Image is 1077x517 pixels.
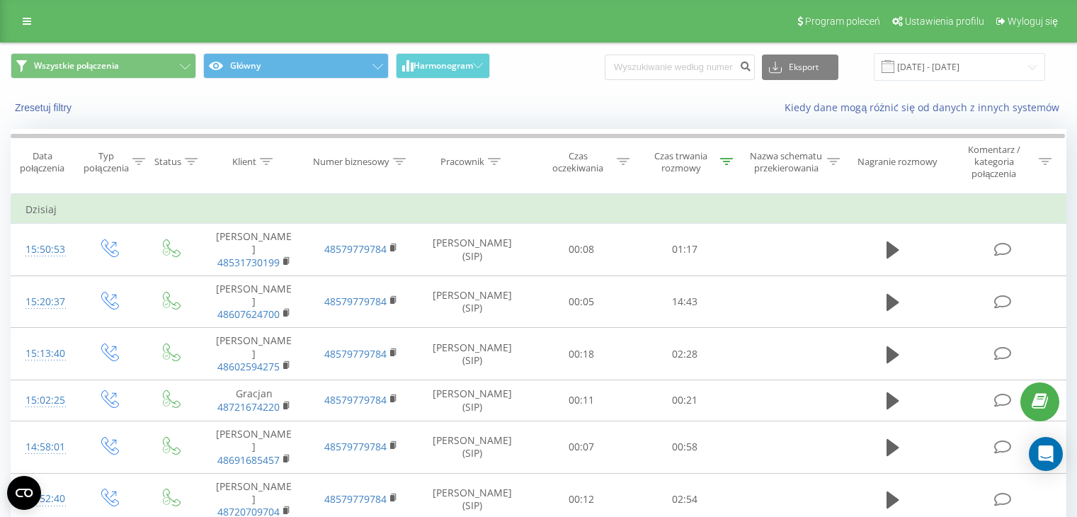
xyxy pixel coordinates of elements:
td: [PERSON_NAME] [200,328,307,380]
td: [PERSON_NAME] [200,224,307,276]
a: 48607624700 [217,307,280,321]
button: Zresetuj filtry [11,101,79,114]
div: Data połączenia [11,150,73,174]
td: [PERSON_NAME] (SIP) [415,275,530,328]
td: 14:43 [633,275,736,328]
div: 15:02:25 [25,387,63,414]
td: Dzisiaj [11,195,1066,224]
td: 00:11 [530,380,633,421]
td: 02:28 [633,328,736,380]
a: 48721674220 [217,400,280,414]
div: Status [154,156,181,168]
input: Wyszukiwanie według numeru [605,55,755,80]
a: Kiedy dane mogą różnić się od danych z innych systemów [785,101,1066,114]
td: [PERSON_NAME] [200,421,307,474]
span: Wszystkie połączenia [34,60,119,72]
td: [PERSON_NAME] (SIP) [415,224,530,276]
td: [PERSON_NAME] (SIP) [415,380,530,421]
td: 00:05 [530,275,633,328]
div: Czas oczekiwania [543,150,614,174]
a: 48691685457 [217,453,280,467]
td: [PERSON_NAME] (SIP) [415,421,530,474]
div: 15:13:40 [25,340,63,368]
div: Klient [232,156,256,168]
td: 00:18 [530,328,633,380]
span: Program poleceń [805,16,880,27]
div: Czas trwania rozmowy [646,150,717,174]
button: Główny [203,53,389,79]
a: 48579779784 [324,347,387,360]
button: Wszystkie połączenia [11,53,196,79]
div: Typ połączenia [84,150,128,174]
td: [PERSON_NAME] [200,275,307,328]
a: 48579779784 [324,492,387,506]
a: 48531730199 [217,256,280,269]
td: 00:21 [633,380,736,421]
div: Nagranie rozmowy [857,156,938,168]
div: 15:20:37 [25,288,63,316]
td: [PERSON_NAME] (SIP) [415,328,530,380]
a: 48602594275 [217,360,280,373]
div: Komentarz / kategoria połączenia [952,144,1035,180]
div: Open Intercom Messenger [1029,437,1063,471]
a: 48579779784 [324,393,387,407]
a: 48579779784 [324,295,387,308]
td: 00:58 [633,421,736,474]
td: 00:08 [530,224,633,276]
button: Harmonogram [396,53,490,79]
a: 48579779784 [324,440,387,453]
a: 48579779784 [324,242,387,256]
button: Eksport [762,55,838,80]
button: Open CMP widget [7,476,41,510]
div: Nazwa schematu przekierowania [749,150,824,174]
span: Ustawienia profilu [905,16,984,27]
td: 01:17 [633,224,736,276]
span: Harmonogram [414,61,473,71]
div: Numer biznesowy [313,156,389,168]
td: 00:07 [530,421,633,474]
div: 14:52:40 [25,485,63,513]
span: Wyloguj się [1008,16,1058,27]
td: Gracjan [200,380,307,421]
div: Pracownik [440,156,484,168]
div: 15:50:53 [25,236,63,263]
div: 14:58:01 [25,433,63,461]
